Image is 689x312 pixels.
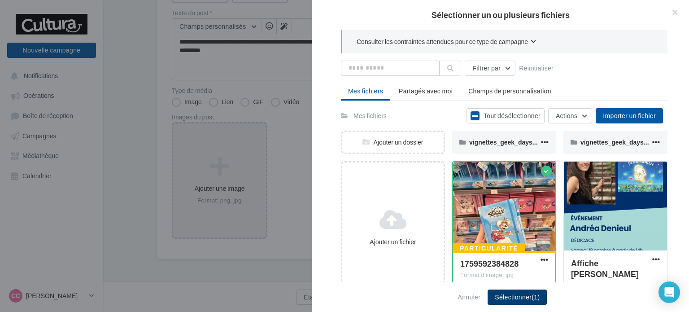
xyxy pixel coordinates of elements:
[515,63,557,74] button: Réinitialiser
[468,87,551,95] span: Champs de personnalisation
[399,87,453,95] span: Partagés avec moi
[453,243,525,253] div: Particularité
[357,37,528,46] span: Consulter les contraintes attendues pour ce type de campagne
[467,108,545,123] button: Tout désélectionner
[342,138,444,147] div: Ajouter un dossier
[353,111,387,120] div: Mes fichiers
[327,11,675,19] h2: Sélectionner un ou plusieurs fichiers
[357,37,536,48] button: Consulter les contraintes attendues pour ce type de campagne
[548,108,592,123] button: Actions
[346,237,440,246] div: Ajouter un fichier
[460,259,519,268] span: 1759592384828
[571,258,639,279] span: Affiche Andrea Denieul
[556,112,577,119] span: Actions
[488,290,547,305] button: Sélectionner(1)
[465,61,515,76] button: Filtrer par
[348,87,383,95] span: Mes fichiers
[532,293,540,301] span: (1)
[469,138,615,146] span: vignettes_geek_days_rennes_02_2025__venir (1)
[460,271,548,279] div: Format d'image: jpg
[571,281,660,290] div: Format d'image: jpg
[658,281,680,303] div: Open Intercom Messenger
[596,108,663,123] button: Importer un fichier
[454,292,484,303] button: Annuler
[603,112,656,119] span: Importer un fichier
